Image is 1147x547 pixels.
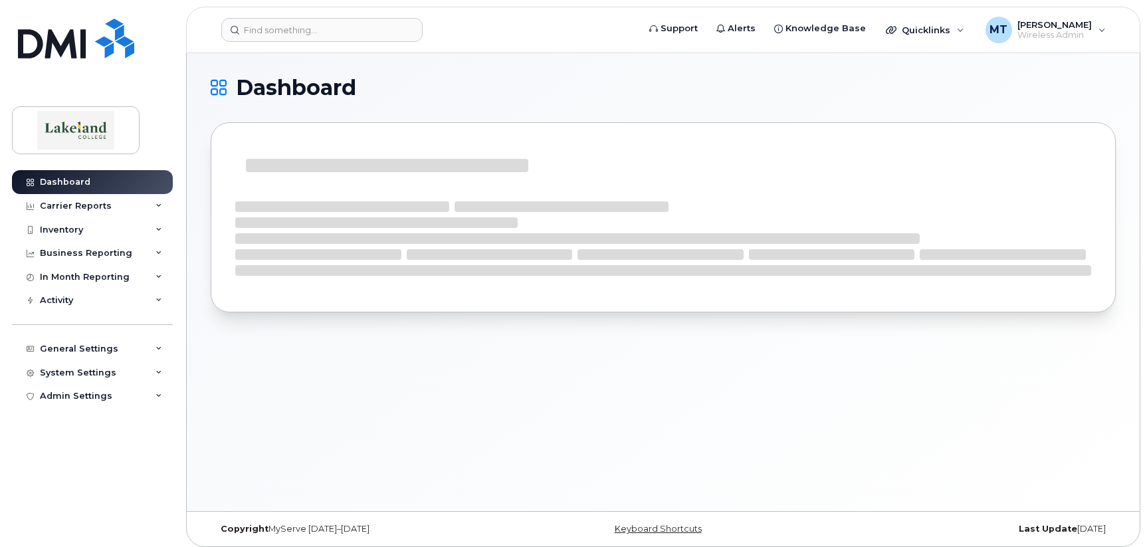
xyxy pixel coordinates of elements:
strong: Last Update [1019,524,1077,534]
div: MyServe [DATE]–[DATE] [211,524,512,534]
span: Dashboard [236,78,356,98]
div: [DATE] [814,524,1116,534]
strong: Copyright [221,524,268,534]
a: Keyboard Shortcuts [615,524,702,534]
